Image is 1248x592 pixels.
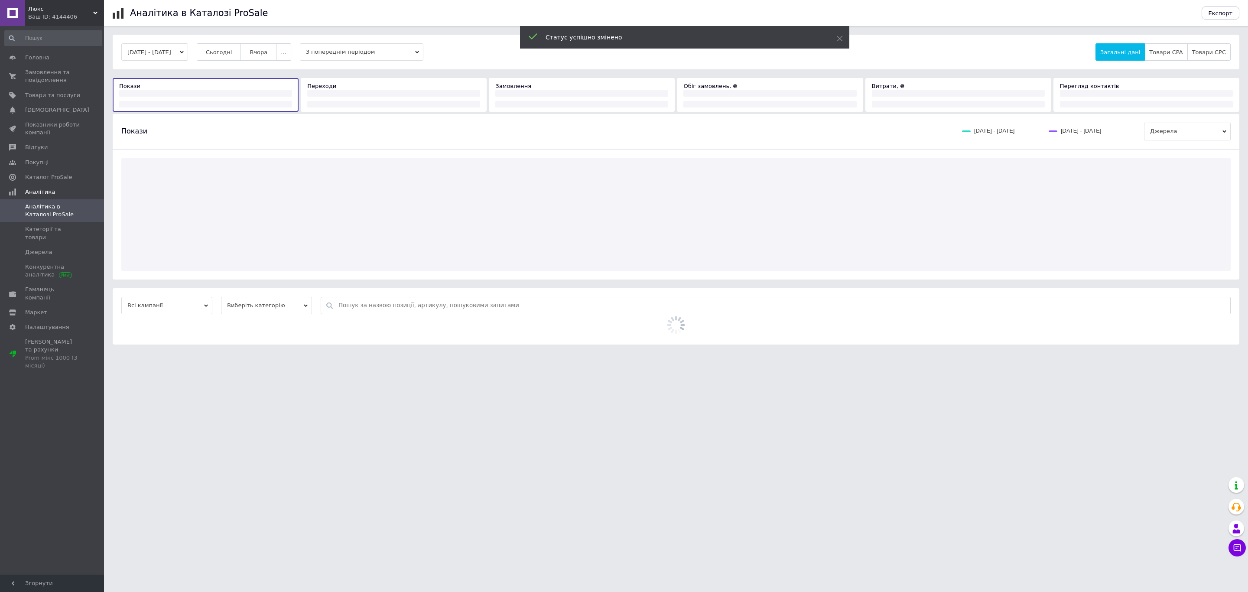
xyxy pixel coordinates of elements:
span: Відгуки [25,143,48,151]
span: Товари CPC [1192,49,1226,55]
span: Загальні дані [1100,49,1140,55]
span: Замовлення та повідомлення [25,68,80,84]
span: Сьогодні [206,49,232,55]
span: Головна [25,54,49,62]
span: Вчора [250,49,267,55]
input: Пошук за назвою позиції, артикулу, пошуковими запитами [338,297,1226,314]
input: Пошук [4,30,102,46]
h1: Аналітика в Каталозі ProSale [130,8,268,18]
span: Налаштування [25,323,69,331]
span: [PERSON_NAME] та рахунки [25,338,80,370]
span: Замовлення [495,83,531,89]
span: Гаманець компанії [25,286,80,301]
span: Товари CPA [1149,49,1183,55]
span: Виберіть категорію [221,297,312,314]
button: Сьогодні [197,43,241,61]
span: Товари та послуги [25,91,80,99]
span: Аналітика в Каталозі ProSale [25,203,80,218]
span: Люкс [28,5,93,13]
div: Prom мікс 1000 (3 місяці) [25,354,80,370]
span: Конкурентна аналітика [25,263,80,279]
span: Експорт [1209,10,1233,16]
span: Аналітика [25,188,55,196]
span: Покупці [25,159,49,166]
span: Показники роботи компанії [25,121,80,137]
span: Джерела [25,248,52,256]
button: Товари CPA [1144,43,1187,61]
div: Ваш ID: 4144406 [28,13,104,21]
span: Покази [119,83,140,89]
span: Маркет [25,309,47,316]
span: [DEMOGRAPHIC_DATA] [25,106,89,114]
span: Покази [121,127,147,136]
span: Джерела [1144,123,1231,140]
span: Обіг замовлень, ₴ [683,83,737,89]
button: [DATE] - [DATE] [121,43,188,61]
span: Всі кампанії [121,297,212,314]
button: Загальні дані [1095,43,1145,61]
button: ... [276,43,291,61]
span: Перегляд контактів [1060,83,1119,89]
span: Категорії та товари [25,225,80,241]
div: Статус успішно змінено [546,33,815,42]
button: Товари CPC [1187,43,1231,61]
span: Переходи [307,83,336,89]
span: Витрати, ₴ [872,83,905,89]
button: Експорт [1202,7,1240,20]
button: Чат з покупцем [1228,539,1246,556]
span: Каталог ProSale [25,173,72,181]
button: Вчора [240,43,276,61]
span: ... [281,49,286,55]
span: З попереднім періодом [300,43,423,61]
